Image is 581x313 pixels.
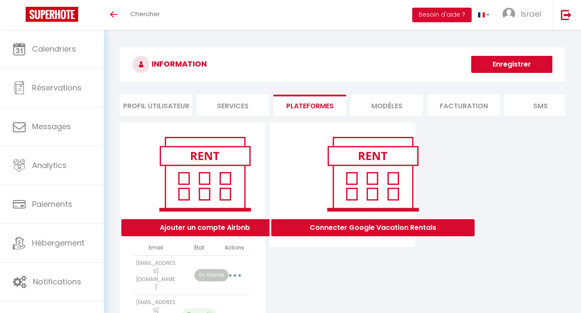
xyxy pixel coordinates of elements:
[120,95,192,116] li: Profil Utilisateur
[32,160,67,171] span: Analytics
[32,121,71,132] span: Messages
[471,56,552,73] button: Enregistrer
[121,219,288,236] button: Ajouter un compte Airbnb
[350,95,423,116] li: MODÈLES
[132,241,179,255] th: Email
[179,241,220,255] th: État
[504,95,577,116] li: SMS
[273,95,346,116] li: Plateformes
[32,199,72,209] span: Paiements
[521,9,541,19] span: Israel
[33,276,81,287] span: Notifications
[318,133,427,215] img: rent.png
[427,95,500,116] li: Facturation
[132,255,179,295] td: [EMAIL_ADDRESS][DOMAIN_NAME]
[150,133,259,215] img: rent.png
[130,9,160,18] span: Chercher
[32,82,82,93] span: Réservations
[32,238,85,248] span: Hébergement
[194,269,229,281] p: En Attente
[502,8,515,20] img: ...
[26,7,78,22] img: Super Booking
[32,43,76,54] span: Calendriers
[220,241,249,255] th: Actions
[412,8,472,22] button: Besoin d'aide ?
[197,95,269,116] li: Services
[271,219,475,236] button: Connecter Google Vacation Rentals
[561,9,572,20] img: logout
[120,47,565,81] h3: INFORMATION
